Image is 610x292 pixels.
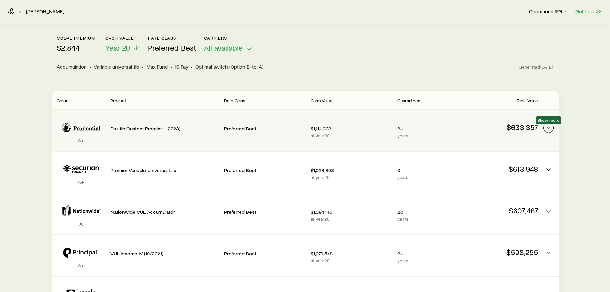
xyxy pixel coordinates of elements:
[224,98,246,103] span: Rate Class
[519,64,553,70] span: Generated
[224,209,305,215] p: Preferred Best
[57,63,87,70] span: Accumulation
[175,63,188,70] span: 10 Pay
[457,123,538,132] p: $633,357
[191,63,193,70] span: •
[89,63,91,70] span: •
[110,125,219,132] p: PruLife Custom Premier II (2023)
[516,98,538,103] span: Face Value
[204,36,253,53] button: CarriersAll available
[397,216,452,221] p: years
[170,63,172,70] span: •
[110,209,219,215] p: Nationwide VUL Accumulator
[105,36,140,41] p: Cash Value
[146,63,168,70] span: Max Fund
[397,98,421,103] span: Guaranteed
[110,250,219,257] p: VUL Income IV (12/2021)
[195,63,263,70] span: Optimal switch (Option B-to-A)
[529,8,570,15] button: Operations IPG
[397,258,452,263] p: years
[537,118,560,123] span: Show more
[148,43,196,52] span: Preferred Best
[142,63,144,70] span: •
[57,262,105,269] p: A+
[311,258,392,263] p: at year 20
[311,167,392,173] p: $1,028,803
[311,209,392,215] p: $1,084,146
[457,248,538,257] p: $598,255
[57,98,70,103] span: Carrier
[311,250,392,257] p: $1,070,548
[457,164,538,173] p: $613,948
[397,250,452,257] p: 24
[94,63,139,70] span: Variable universal life
[110,167,219,173] p: Premier Variable Universal Life
[311,125,392,132] p: $1,114,332
[26,8,65,14] a: [PERSON_NAME]
[57,179,105,185] p: A+
[311,216,392,221] p: at year 20
[224,167,305,173] p: Preferred Best
[57,36,95,41] p: modal premium
[575,8,602,15] button: Get help
[311,133,392,138] p: at year 20
[224,250,305,257] p: Preferred Best
[397,175,452,180] p: years
[57,43,95,52] p: $2,844
[105,36,140,53] button: Cash ValueYear 20
[148,36,196,41] p: Rate Class
[204,43,243,52] span: All available
[224,125,305,132] p: Preferred Best
[311,98,333,103] span: Cash Value
[397,167,452,173] p: 0
[105,43,130,52] span: Year 20
[57,221,105,227] p: A
[311,175,392,180] p: at year 20
[148,36,196,53] button: Rate ClassPreferred Best
[397,209,452,215] p: 20
[110,98,126,103] span: Product
[457,206,538,215] p: $607,467
[540,64,554,70] span: [DATE]
[57,137,105,144] p: A+
[397,133,452,138] p: years
[204,36,253,41] p: Carriers
[529,8,570,14] p: Operations IPG
[397,125,452,132] p: 24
